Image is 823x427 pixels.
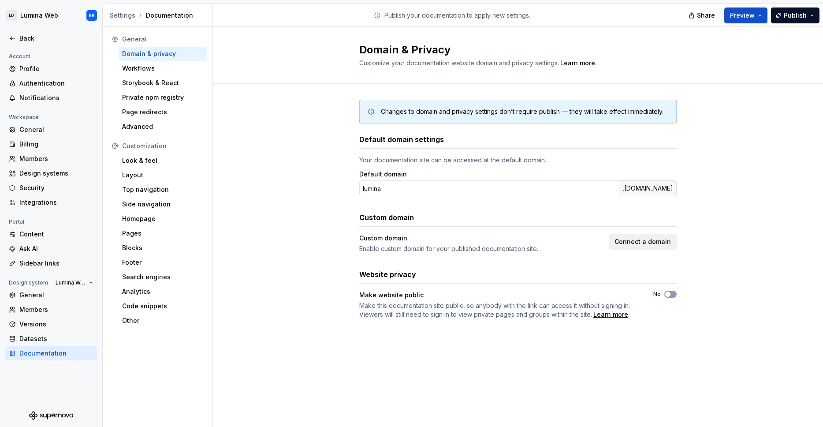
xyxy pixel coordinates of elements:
[5,152,97,166] a: Members
[122,49,204,58] div: Domain & privacy
[359,170,407,179] label: Default domain
[20,11,58,20] div: Lumina Web
[19,125,93,134] div: General
[653,291,661,298] label: No
[19,34,93,43] div: Back
[5,288,97,302] a: General
[614,237,671,246] span: Connect a domain
[5,227,97,241] a: Content
[119,183,207,197] a: Top navigation
[119,90,207,105] a: Private npm registry
[593,310,628,319] a: Learn more
[730,11,755,20] span: Preview
[6,10,17,21] div: LD
[359,244,603,253] div: Enable custom domain for your published documentation site.
[559,60,596,67] span: .
[359,234,407,243] div: Custom domain
[359,59,559,67] span: Customize your documentation website domain and privacy settings.
[122,258,204,267] div: Footer
[5,346,97,360] a: Documentation
[19,140,93,149] div: Billing
[110,11,135,20] div: Settings
[5,217,28,227] div: Portal
[359,301,637,319] span: .
[697,11,715,20] span: Share
[119,105,207,119] a: Page redirects
[560,59,595,67] a: Learn more
[19,259,93,268] div: Sidebar links
[19,244,93,253] div: Ask AI
[119,120,207,134] a: Advanced
[122,214,204,223] div: Homepage
[122,93,204,102] div: Private npm registry
[359,291,424,300] div: Make website public
[119,212,207,226] a: Homepage
[110,11,209,20] div: Documentation
[122,142,204,150] div: Customization
[122,302,204,311] div: Code snippets
[122,229,204,238] div: Pages
[5,31,97,45] a: Back
[122,171,204,180] div: Layout
[119,314,207,328] a: Other
[19,154,93,163] div: Members
[19,198,93,207] div: Integrations
[122,316,204,325] div: Other
[19,64,93,73] div: Profile
[119,270,207,284] a: Search engines
[5,76,97,90] a: Authentication
[19,320,93,329] div: Versions
[619,180,677,196] div: .[DOMAIN_NAME]
[5,256,97,270] a: Sidebar links
[359,134,444,145] h3: Default domain settings
[359,43,666,57] h2: Domain & Privacy
[122,64,204,73] div: Workflows
[119,168,207,182] a: Layout
[609,234,677,250] button: Connect a domain
[5,51,34,62] div: Account
[122,122,204,131] div: Advanced
[19,94,93,102] div: Notifications
[122,35,204,44] div: General
[122,273,204,281] div: Search engines
[119,255,207,270] a: Footer
[5,303,97,317] a: Members
[19,349,93,358] div: Documentation
[119,226,207,240] a: Pages
[119,197,207,211] a: Side navigation
[19,291,93,300] div: General
[119,154,207,168] a: Look & feel
[122,156,204,165] div: Look & feel
[771,7,819,23] button: Publish
[119,76,207,90] a: Storybook & React
[359,212,414,223] h3: Custom domain
[5,181,97,195] a: Security
[119,47,207,61] a: Domain & privacy
[19,184,93,192] div: Security
[122,243,204,252] div: Blocks
[19,334,93,343] div: Datasets
[56,279,86,286] span: Lumina Web
[122,108,204,116] div: Page redirects
[5,242,97,256] a: Ask AI
[122,185,204,194] div: Top navigation
[5,91,97,105] a: Notifications
[119,299,207,313] a: Code snippets
[5,332,97,346] a: Datasets
[5,112,42,123] div: Workspace
[122,200,204,209] div: Side navigation
[29,411,73,420] svg: Supernova Logo
[122,287,204,296] div: Analytics
[119,285,207,299] a: Analytics
[119,61,207,75] a: Workflows
[122,79,204,87] div: Storybook & React
[684,7,721,23] button: Share
[5,195,97,210] a: Integrations
[5,277,52,288] div: Design system
[19,79,93,88] div: Authentication
[89,12,95,19] div: SK
[784,11,807,20] span: Publish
